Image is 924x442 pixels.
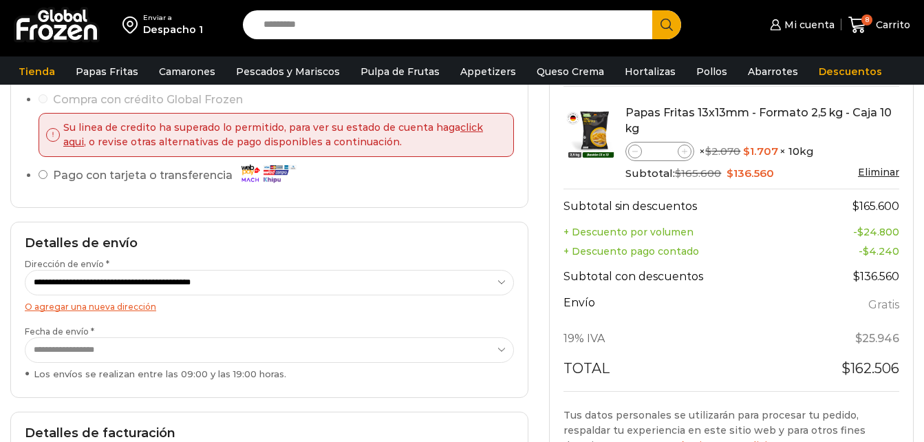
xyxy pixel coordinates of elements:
[848,9,910,41] a: 8 Carrito
[853,270,860,283] span: $
[563,222,804,242] th: + Descuento por volumen
[863,245,899,257] bdi: 4.240
[858,166,899,178] a: Eliminar
[25,302,156,312] a: O agregar una nueva dirección
[563,293,804,324] th: Envío
[25,337,514,363] select: Fecha de envío * Los envíos se realizan entre las 09:00 y las 19:00 horas.
[727,167,733,180] span: $
[868,295,899,315] label: Gratis
[642,143,678,160] input: Product quantity
[812,59,889,85] a: Descuentos
[841,360,899,377] bdi: 162.506
[625,142,899,161] div: × × 10kg
[12,59,62,85] a: Tienda
[805,222,899,242] td: -
[841,360,850,377] span: $
[689,59,734,85] a: Pollos
[563,189,804,222] th: Subtotal sin descuentos
[60,120,503,149] p: Su linea de credito ha superado lo permitido, para ver su estado de cuenta haga , o revise otras ...
[625,166,899,181] div: Subtotal:
[872,18,910,32] span: Carrito
[25,270,514,295] select: Dirección de envío *
[863,245,869,257] span: $
[25,258,514,295] label: Dirección de envío *
[743,145,750,158] span: $
[861,14,872,25] span: 8
[618,59,683,85] a: Hortalizas
[705,145,711,158] span: $
[805,242,899,261] td: -
[766,11,834,39] a: Mi cuenta
[852,200,859,213] span: $
[25,426,514,441] h2: Detalles de facturación
[741,59,805,85] a: Abarrotes
[675,167,681,180] span: $
[229,59,347,85] a: Pescados y Mariscos
[25,326,514,381] label: Fecha de envío *
[354,59,447,85] a: Pulpa de Frutas
[122,13,143,36] img: address-field-icon.svg
[530,59,611,85] a: Queso Crema
[453,59,523,85] a: Appetizers
[705,145,740,158] bdi: 2.070
[53,164,303,188] label: Pago con tarjeta o transferencia
[727,167,774,180] bdi: 136.560
[857,226,863,238] span: $
[25,236,514,251] h2: Detalles de envío
[855,332,862,345] span: $
[143,23,203,36] div: Despacho 1
[853,270,899,283] bdi: 136.560
[152,59,222,85] a: Camarones
[781,18,835,32] span: Mi cuenta
[743,145,778,158] bdi: 1.707
[855,332,899,345] span: 25.946
[563,242,804,261] th: + Descuento pago contado
[563,261,804,293] th: Subtotal con descuentos
[675,167,721,180] bdi: 165.600
[563,324,804,355] th: 19% IVA
[69,59,145,85] a: Papas Fritas
[652,10,681,39] button: Search button
[237,161,299,185] img: Pago con tarjeta o transferencia
[563,355,804,390] th: Total
[25,368,514,381] div: Los envíos se realizan entre las 09:00 y las 19:00 horas.
[143,13,203,23] div: Enviar a
[852,200,899,213] bdi: 165.600
[53,90,243,110] label: Compra con crédito Global Frozen
[857,226,899,238] bdi: 24.800
[625,106,892,135] a: Papas Fritas 13x13mm - Formato 2,5 kg - Caja 10 kg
